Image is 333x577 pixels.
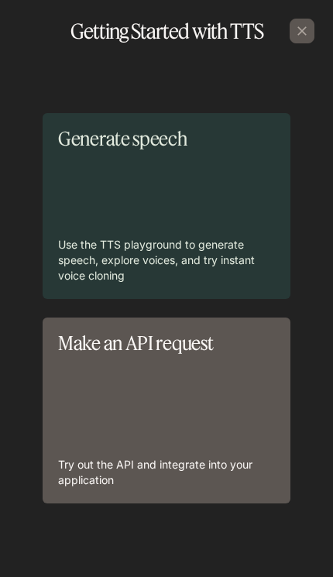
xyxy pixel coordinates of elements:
[58,129,275,149] p: Generate speech
[50,21,283,41] h1: Getting Started with TTS
[43,318,290,503] a: Make an API requestTry out the API and integrate into your application
[58,333,275,353] p: Make an API request
[58,237,275,283] p: Use the TTS playground to generate speech, explore voices, and try instant voice cloning
[43,113,290,299] a: Generate speechUse the TTS playground to generate speech, explore voices, and try instant voice c...
[58,457,275,488] p: Try out the API and integrate into your application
